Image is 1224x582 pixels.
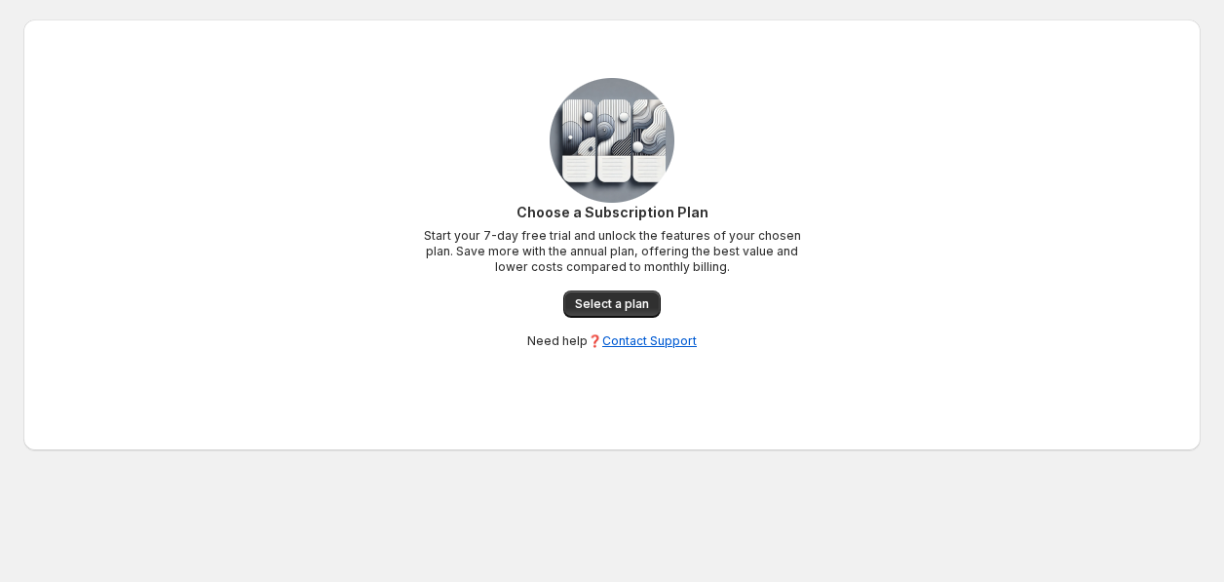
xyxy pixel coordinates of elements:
a: Select a plan [563,291,661,318]
p: Start your 7-day free trial and unlock the features of your chosen plan. Save more with the annua... [417,228,807,275]
p: Choose a Subscription Plan [417,203,807,222]
span: Select a plan [575,296,649,312]
p: Need help❓ [527,333,697,349]
a: Contact Support [602,333,697,348]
